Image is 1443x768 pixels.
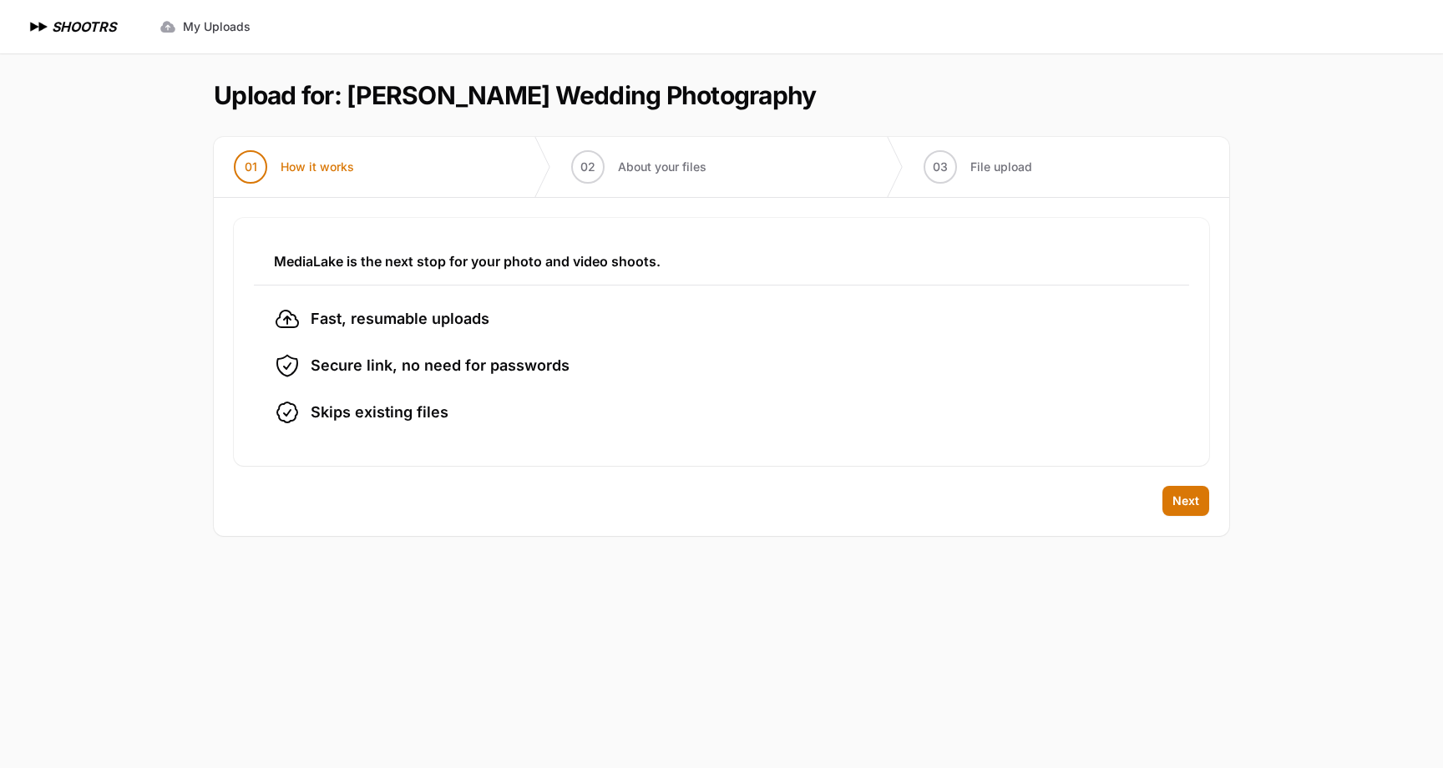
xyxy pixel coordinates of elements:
span: Next [1172,493,1199,509]
span: Skips existing files [311,401,448,424]
h3: MediaLake is the next stop for your photo and video shoots. [274,251,1169,271]
span: 03 [933,159,948,175]
span: 01 [245,159,257,175]
h1: Upload for: [PERSON_NAME] Wedding Photography [214,80,816,110]
span: How it works [281,159,354,175]
span: 02 [580,159,595,175]
button: 03 File upload [904,137,1052,197]
span: File upload [970,159,1032,175]
a: My Uploads [149,12,261,42]
a: SHOOTRS SHOOTRS [27,17,116,37]
button: 02 About your files [551,137,727,197]
img: SHOOTRS [27,17,52,37]
span: My Uploads [183,18,251,35]
span: Secure link, no need for passwords [311,354,570,377]
button: Next [1162,486,1209,516]
button: 01 How it works [214,137,374,197]
span: Fast, resumable uploads [311,307,489,331]
h1: SHOOTRS [52,17,116,37]
span: About your files [618,159,706,175]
